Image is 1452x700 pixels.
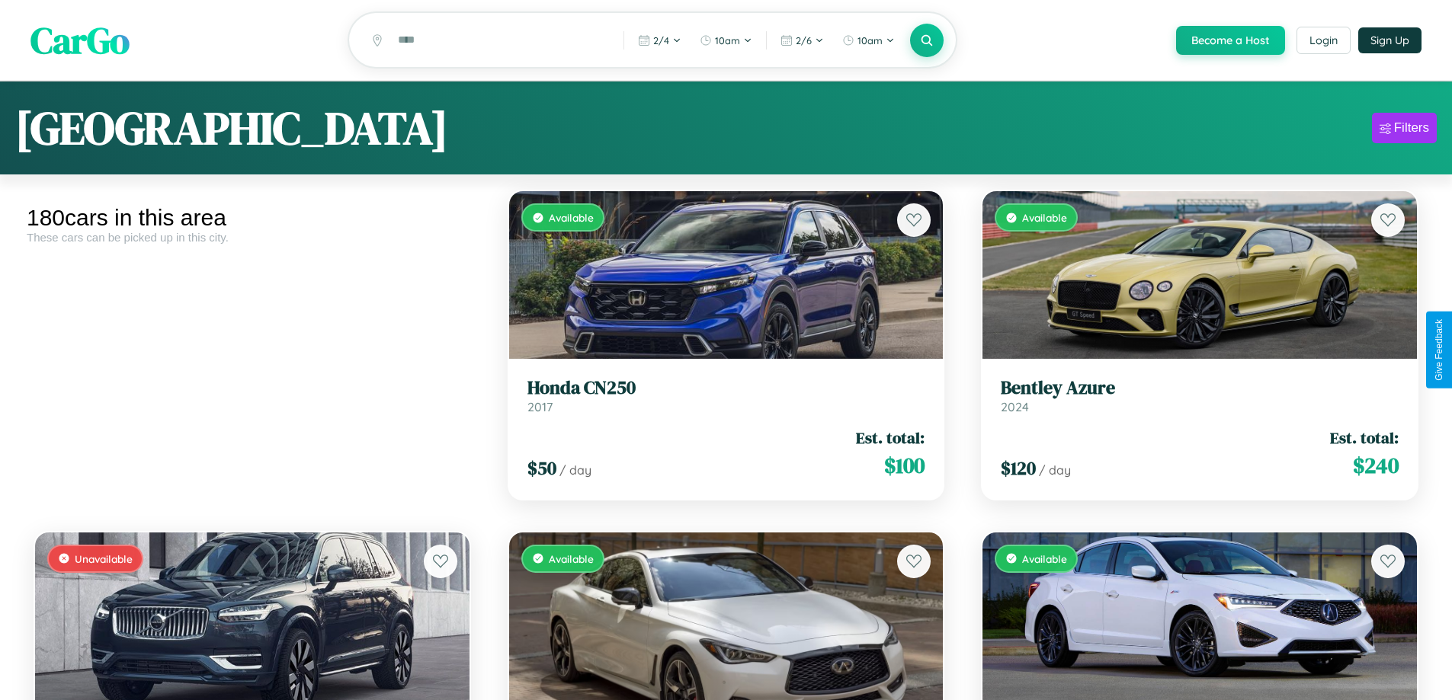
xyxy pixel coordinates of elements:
span: Est. total: [1330,427,1399,449]
a: Bentley Azure2024 [1001,377,1399,414]
span: 10am [857,34,883,46]
div: Give Feedback [1434,319,1444,381]
button: 2/4 [630,28,689,53]
h3: Bentley Azure [1001,377,1399,399]
button: 2/6 [773,28,832,53]
div: These cars can be picked up in this city. [27,231,478,244]
span: 2 / 4 [653,34,669,46]
div: 180 cars in this area [27,205,478,231]
button: Become a Host [1176,26,1285,55]
h3: Honda CN250 [527,377,925,399]
span: Available [549,211,594,224]
button: 10am [835,28,902,53]
h1: [GEOGRAPHIC_DATA] [15,97,448,159]
span: $ 50 [527,455,556,481]
span: Est. total: [856,427,925,449]
span: Available [1022,552,1067,565]
span: $ 100 [884,450,925,481]
button: Sign Up [1358,27,1422,53]
span: $ 120 [1001,455,1036,481]
span: 2024 [1001,399,1029,414]
span: / day [1039,462,1071,478]
button: Login [1297,27,1351,54]
span: Available [1022,211,1067,224]
button: 10am [692,28,760,53]
span: Available [549,552,594,565]
a: Honda CN2502017 [527,377,925,414]
button: Filters [1372,113,1437,143]
span: Unavailable [75,552,133,565]
span: $ 240 [1353,450,1399,481]
span: CarGo [30,15,130,66]
span: 2 / 6 [796,34,812,46]
span: 2017 [527,399,553,414]
div: Filters [1394,120,1429,136]
span: 10am [715,34,740,46]
span: / day [559,462,591,478]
